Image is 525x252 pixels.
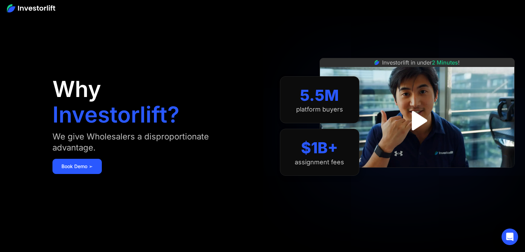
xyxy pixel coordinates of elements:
[52,104,179,126] h1: Investorlift?
[365,171,469,180] iframe: Customer reviews powered by Trustpilot
[52,159,102,174] a: Book Demo ➢
[295,158,344,166] div: assignment fees
[502,229,518,245] div: Open Intercom Messenger
[432,59,458,66] span: 2 Minutes
[52,131,242,153] div: We give Wholesalers a disproportionate advantage.
[402,105,432,136] a: open lightbox
[300,86,339,105] div: 5.5M
[301,139,338,157] div: $1B+
[382,58,460,67] div: Investorlift in under !
[52,78,101,100] h1: Why
[296,106,343,113] div: platform buyers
